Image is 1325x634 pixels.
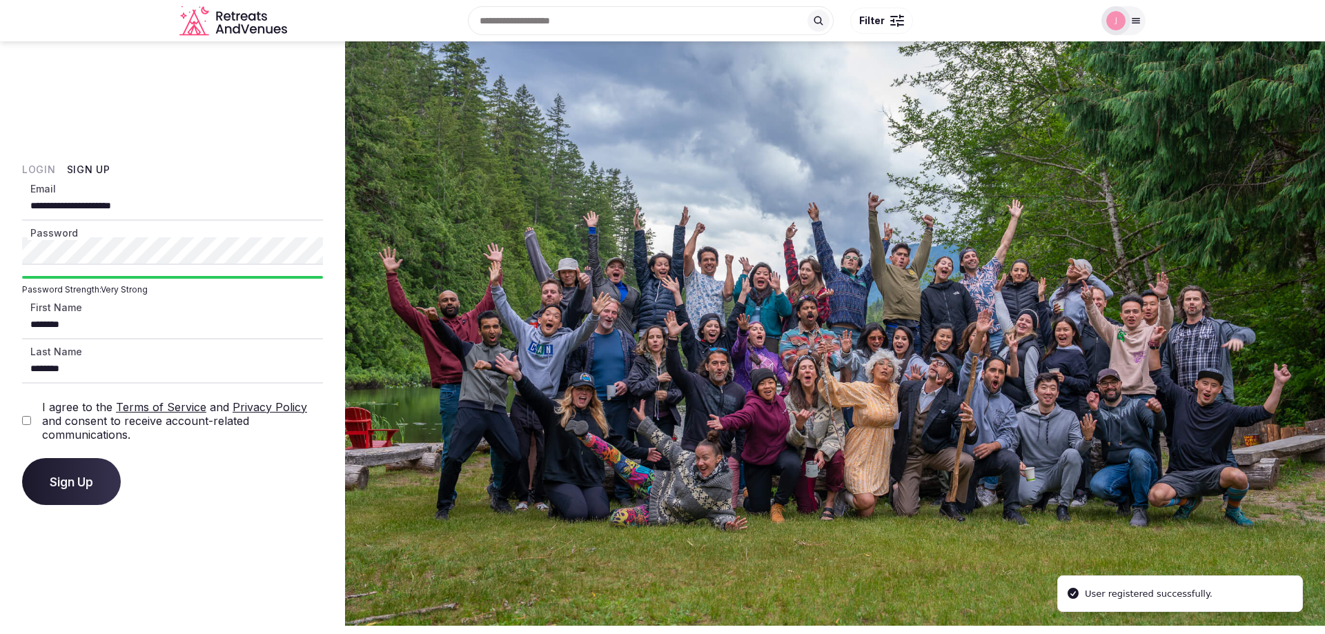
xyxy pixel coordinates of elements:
label: I agree to the and and consent to receive account-related communications. [42,400,323,442]
a: Visit the homepage [179,6,290,37]
span: Password Strength: Very Strong [22,284,323,295]
img: My Account Background [345,41,1325,626]
button: Login [22,163,56,177]
a: Terms of Service [116,400,206,414]
svg: Retreats and Venues company logo [179,6,290,37]
button: Sign Up [67,163,110,177]
a: Privacy Policy [233,400,307,414]
button: Filter [850,8,913,34]
span: Sign Up [50,475,93,488]
div: User registered successfully. [1085,587,1213,601]
img: jaltstadt [1106,11,1126,30]
button: Sign Up [22,458,121,505]
span: Filter [859,14,885,28]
